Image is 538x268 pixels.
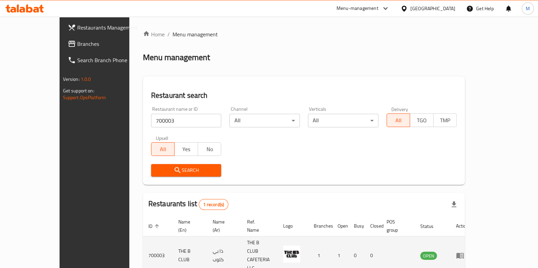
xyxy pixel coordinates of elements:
span: Restaurants Management [77,23,144,32]
span: Ref. Name [247,218,270,234]
span: Name (Ar) [213,218,233,234]
span: Branches [77,40,144,48]
span: ID [148,222,161,230]
a: Support.OpsPlatform [63,93,106,102]
div: All [229,114,300,127]
img: THE B CLUB [283,246,300,263]
span: Search [157,166,216,175]
div: [GEOGRAPHIC_DATA] [410,5,455,12]
button: Search [151,164,222,177]
span: Yes [177,144,195,154]
th: Open [332,216,348,236]
span: TGO [413,115,431,125]
span: Version: [63,75,80,84]
h2: Restaurants list [148,199,228,210]
li: / [167,30,170,38]
span: All [390,115,408,125]
th: Busy [348,216,365,236]
nav: breadcrumb [143,30,465,38]
th: Branches [308,216,332,236]
span: 1.0.0 [81,75,91,84]
a: Search Branch Phone [62,52,149,68]
th: Logo [278,216,308,236]
span: Status [420,222,442,230]
span: 1 record(s) [199,201,228,208]
span: Search Branch Phone [77,56,144,64]
label: Delivery [391,107,408,111]
a: Home [143,30,165,38]
input: Search for restaurant name or ID.. [151,114,222,127]
button: All [151,142,175,156]
th: Action [451,216,474,236]
button: TMP [433,113,457,127]
button: All [387,113,410,127]
div: Menu-management [337,4,378,13]
span: Menu management [173,30,218,38]
span: TMP [436,115,454,125]
span: Get support on: [63,86,94,95]
th: Closed [365,216,381,236]
button: Yes [174,142,198,156]
button: No [198,142,222,156]
a: Restaurants Management [62,19,149,36]
h2: Menu management [143,52,210,63]
h2: Restaurant search [151,90,457,101]
span: Name (En) [178,218,199,234]
span: No [201,144,219,154]
span: OPEN [420,252,437,260]
div: All [308,114,378,127]
span: POS group [387,218,407,234]
div: Export file [446,196,462,213]
label: Upsell [156,136,168,140]
span: All [154,144,172,154]
div: Total records count [199,199,228,210]
a: Branches [62,36,149,52]
span: M [526,5,530,12]
button: TGO [410,113,434,127]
